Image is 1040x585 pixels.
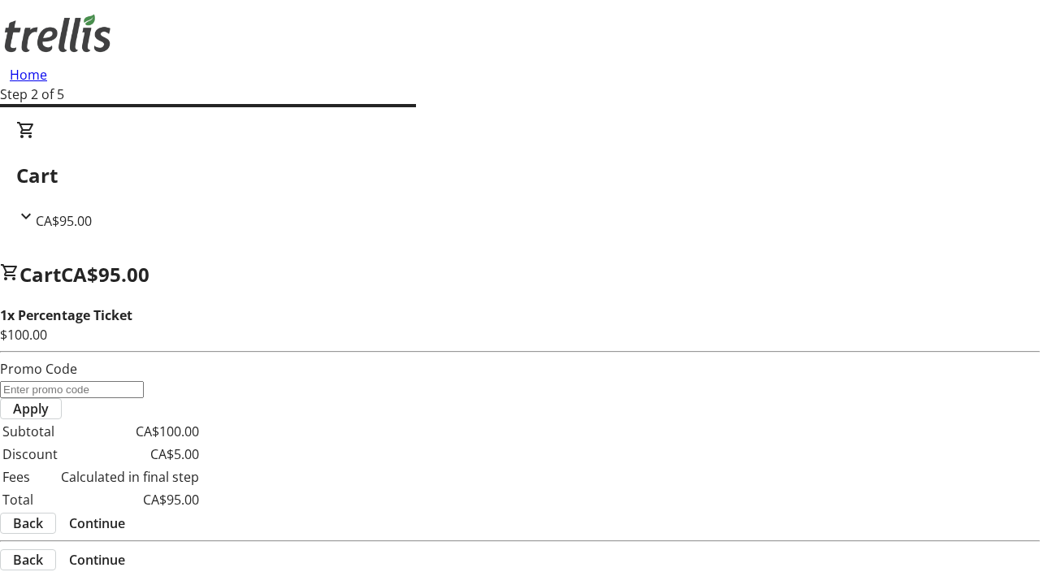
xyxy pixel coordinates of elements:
button: Continue [56,550,138,570]
td: CA$95.00 [60,489,200,510]
button: Continue [56,513,138,533]
h2: Cart [16,161,1024,190]
span: Apply [13,399,49,418]
td: Subtotal [2,421,58,442]
span: Continue [69,513,125,533]
td: CA$5.00 [60,444,200,465]
span: CA$95.00 [36,212,92,230]
td: Total [2,489,58,510]
span: Continue [69,550,125,570]
div: CartCA$95.00 [16,120,1024,231]
td: Fees [2,466,58,487]
span: Cart [19,261,61,288]
span: Back [13,513,43,533]
td: CA$100.00 [60,421,200,442]
td: Calculated in final step [60,466,200,487]
span: CA$95.00 [61,261,149,288]
span: Back [13,550,43,570]
td: Discount [2,444,58,465]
